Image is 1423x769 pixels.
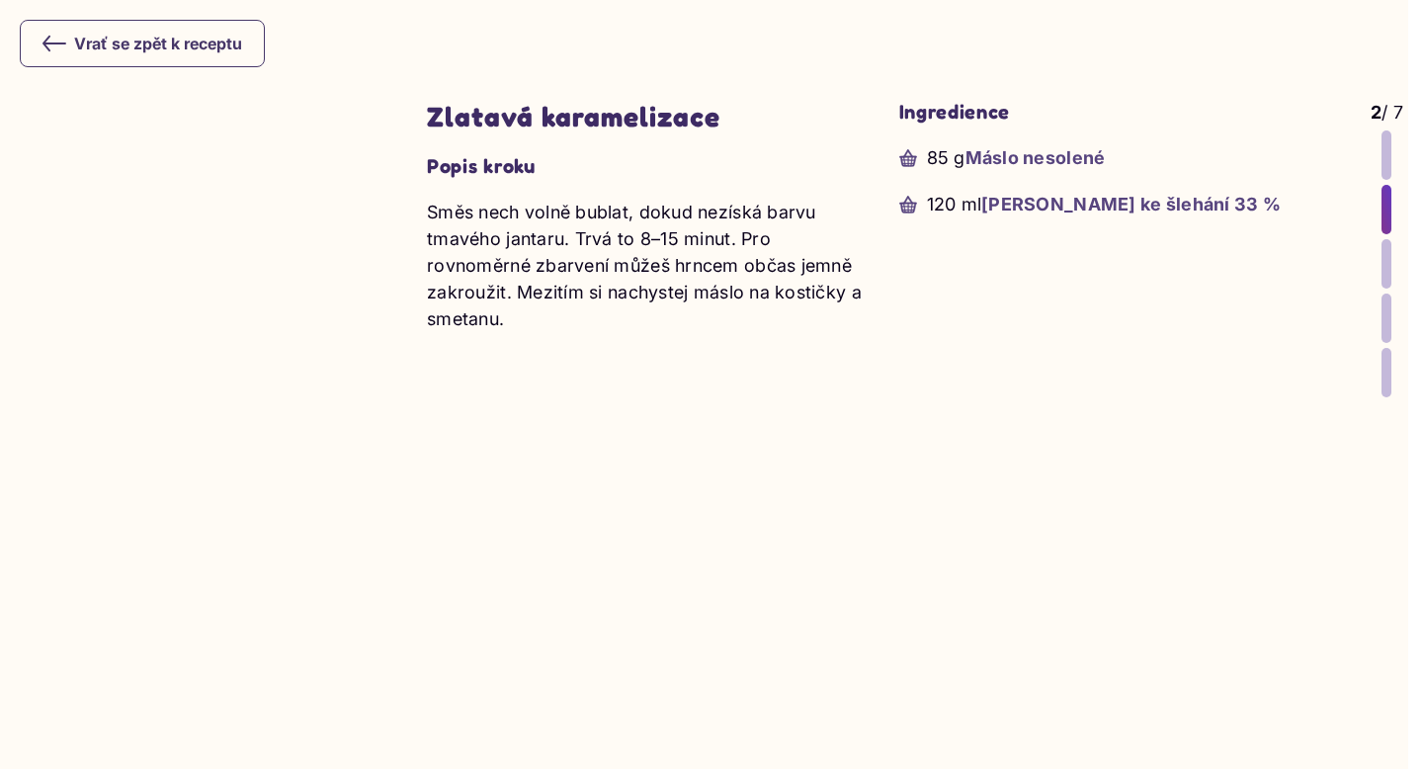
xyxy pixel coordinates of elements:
[20,20,265,67] button: Vrať se zpět k receptu
[1371,102,1381,123] span: 2
[427,199,879,332] p: Směs nech volně bublat, dokud nezíská barvu tmavého jantaru. Trvá to 8–15 minut. Pro rovnoměrné z...
[42,32,242,55] div: Vrať se zpět k receptu
[965,147,1106,168] span: Máslo nesolené
[899,100,1351,125] h3: Ingredience
[981,194,1281,214] span: [PERSON_NAME] ke šlehání 33 %
[427,154,879,179] h3: Popis kroku
[927,191,1281,217] p: 120 ml
[1371,99,1403,126] p: / 7
[927,144,1106,171] p: 85 g
[427,100,879,134] h2: Zlatavá karamelizace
